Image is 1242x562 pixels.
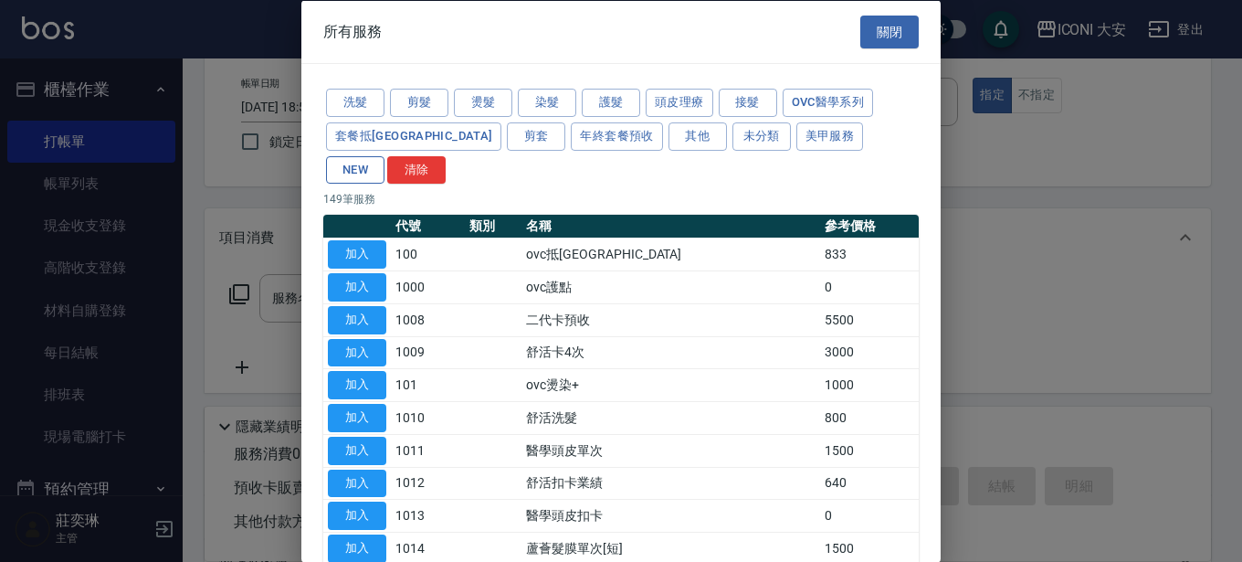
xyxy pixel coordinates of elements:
[391,401,465,434] td: 1010
[328,404,386,432] button: 加入
[796,122,864,150] button: 美甲服務
[521,401,820,434] td: 舒活洗髮
[820,467,919,500] td: 640
[521,215,820,239] th: 名稱
[820,499,919,532] td: 0
[646,89,713,117] button: 頭皮理療
[571,122,662,150] button: 年終套餐預收
[820,368,919,401] td: 1000
[387,155,446,184] button: 清除
[820,401,919,434] td: 800
[328,240,386,269] button: 加入
[326,155,384,184] button: NEW
[328,436,386,464] button: 加入
[521,336,820,369] td: 舒活卡4次
[521,238,820,270] td: ovc抵[GEOGRAPHIC_DATA]
[328,338,386,366] button: 加入
[391,270,465,303] td: 1000
[820,270,919,303] td: 0
[391,368,465,401] td: 101
[391,215,465,239] th: 代號
[391,238,465,270] td: 100
[391,467,465,500] td: 1012
[521,303,820,336] td: 二代卡預收
[820,336,919,369] td: 3000
[391,434,465,467] td: 1011
[860,15,919,48] button: 關閉
[326,89,384,117] button: 洗髮
[668,122,727,150] button: 其他
[323,22,382,40] span: 所有服務
[454,89,512,117] button: 燙髮
[820,238,919,270] td: 833
[465,215,521,239] th: 類別
[323,191,919,207] p: 149 筆服務
[783,89,874,117] button: ovc醫學系列
[507,122,565,150] button: 剪套
[820,303,919,336] td: 5500
[328,469,386,497] button: 加入
[719,89,777,117] button: 接髮
[820,215,919,239] th: 參考價格
[521,368,820,401] td: ovc燙染+
[390,89,448,117] button: 剪髮
[820,434,919,467] td: 1500
[391,303,465,336] td: 1008
[732,122,791,150] button: 未分類
[328,273,386,302] button: 加入
[328,502,386,530] button: 加入
[391,336,465,369] td: 1009
[518,89,576,117] button: 染髮
[391,499,465,532] td: 1013
[328,371,386,399] button: 加入
[521,467,820,500] td: 舒活扣卡業績
[328,305,386,334] button: 加入
[326,122,501,150] button: 套餐抵[GEOGRAPHIC_DATA]
[521,499,820,532] td: 醫學頭皮扣卡
[582,89,640,117] button: 護髮
[521,270,820,303] td: ovc護點
[521,434,820,467] td: 醫學頭皮單次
